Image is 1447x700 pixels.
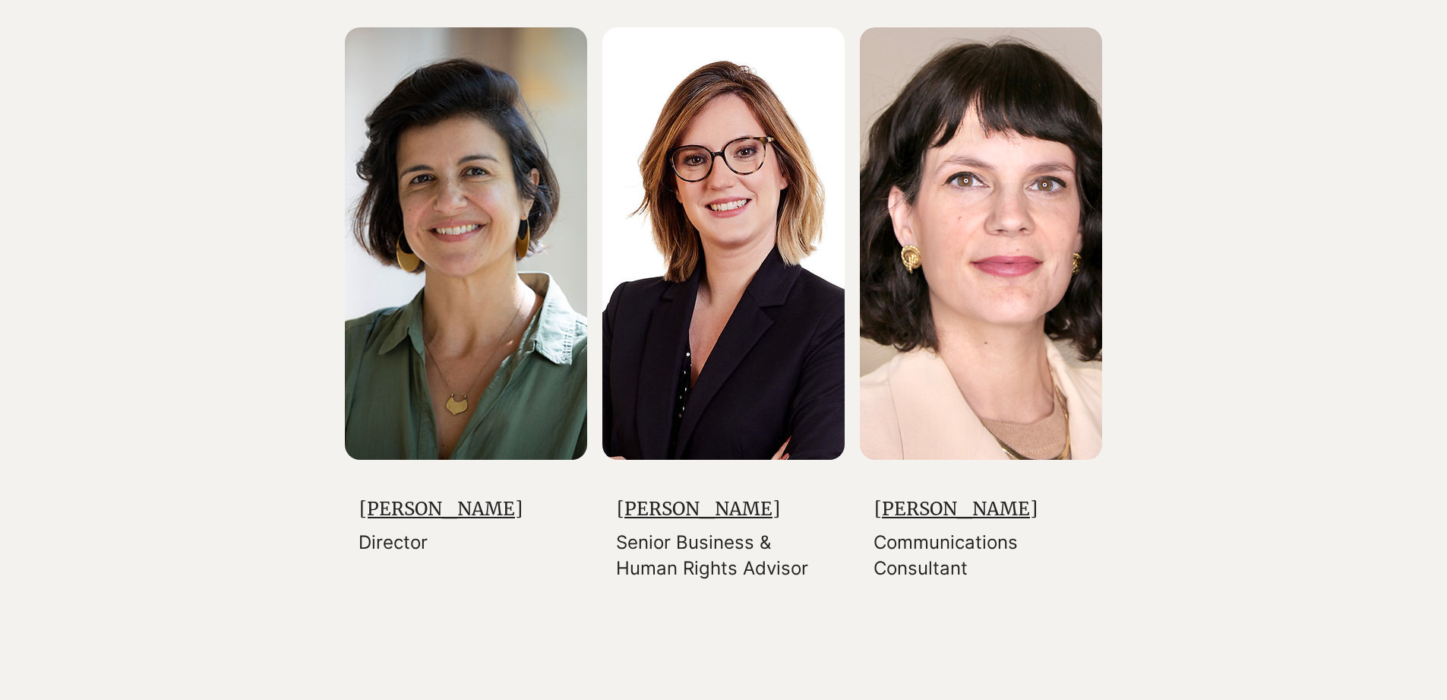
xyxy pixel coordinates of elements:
a: [PERSON_NAME] [359,497,523,521]
img: elizabeth_cline.JPG [860,27,1102,460]
p: Communications Consultant [874,530,1092,581]
a: [PERSON_NAME] [617,497,780,521]
img: Claire Bright_edited.jpg [602,27,845,460]
p: Senior Business & Human Rights Advisor [616,530,834,581]
a: [PERSON_NAME] [874,497,1038,521]
span: Director [359,531,428,553]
